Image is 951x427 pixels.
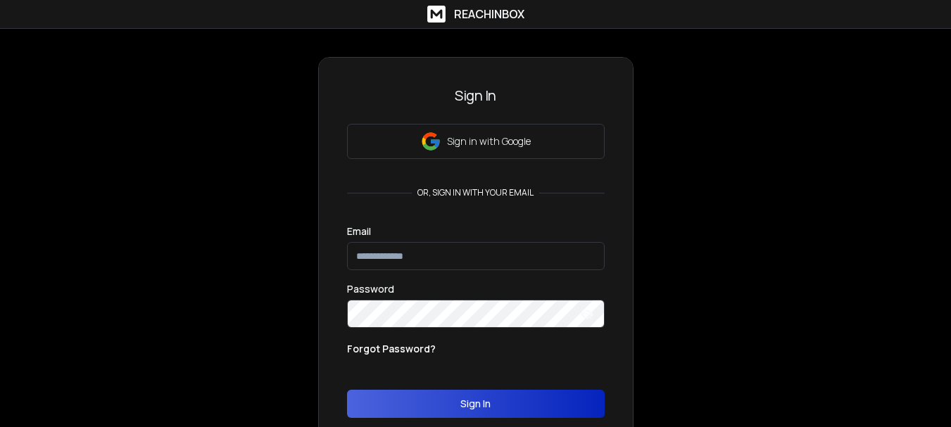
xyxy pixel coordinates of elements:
p: Sign in with Google [447,134,531,148]
p: Forgot Password? [347,342,436,356]
button: Sign In [347,390,605,418]
p: or, sign in with your email [412,187,539,198]
label: Email [347,227,371,236]
h3: Sign In [347,86,605,106]
button: Sign in with Google [347,124,605,159]
a: ReachInbox [427,6,524,23]
h1: ReachInbox [454,6,524,23]
label: Password [347,284,394,294]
